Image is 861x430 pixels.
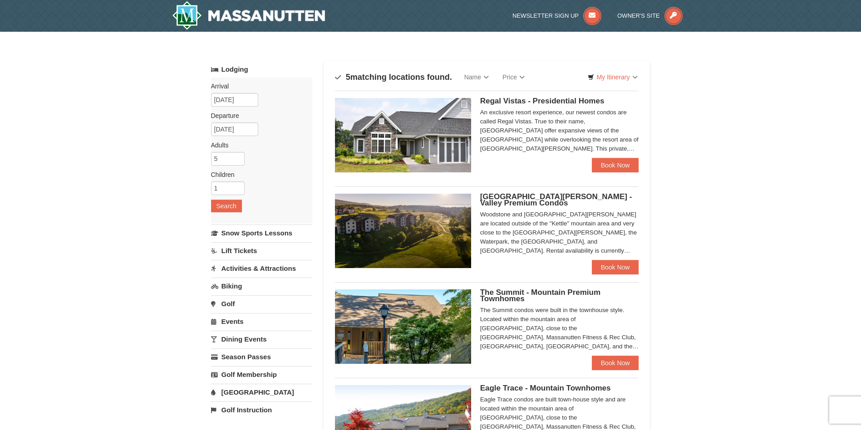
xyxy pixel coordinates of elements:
[172,1,325,30] img: Massanutten Resort Logo
[480,210,639,255] div: Woodstone and [GEOGRAPHIC_DATA][PERSON_NAME] are located outside of the "Kettle" mountain area an...
[512,12,579,19] span: Newsletter Sign Up
[211,242,312,259] a: Lift Tickets
[480,306,639,351] div: The Summit condos were built in the townhouse style. Located within the mountain area of [GEOGRAP...
[335,194,471,268] img: 19219041-4-ec11c166.jpg
[211,348,312,365] a: Season Passes
[211,366,312,383] a: Golf Membership
[512,12,601,19] a: Newsletter Sign Up
[211,384,312,401] a: [GEOGRAPHIC_DATA]
[480,97,605,105] span: Regal Vistas - Presidential Homes
[211,295,312,312] a: Golf
[480,384,611,392] span: Eagle Trace - Mountain Townhomes
[582,70,643,84] a: My Itinerary
[617,12,660,19] span: Owner's Site
[211,82,305,91] label: Arrival
[211,200,242,212] button: Search
[211,401,312,418] a: Golf Instruction
[335,289,471,364] img: 19219034-1-0eee7e00.jpg
[211,170,305,179] label: Children
[480,108,639,153] div: An exclusive resort experience, our newest condos are called Regal Vistas. True to their name, [G...
[211,260,312,277] a: Activities & Attractions
[211,141,305,150] label: Adults
[335,98,471,172] img: 19218991-1-902409a9.jpg
[592,260,639,274] a: Book Now
[480,192,632,207] span: [GEOGRAPHIC_DATA][PERSON_NAME] - Valley Premium Condos
[172,1,325,30] a: Massanutten Resort
[480,288,600,303] span: The Summit - Mountain Premium Townhomes
[458,68,496,86] a: Name
[211,111,305,120] label: Departure
[592,158,639,172] a: Book Now
[592,356,639,370] a: Book Now
[211,313,312,330] a: Events
[211,331,312,347] a: Dining Events
[211,225,312,241] a: Snow Sports Lessons
[335,73,452,82] h4: matching locations found.
[346,73,350,82] span: 5
[211,278,312,294] a: Biking
[211,61,312,78] a: Lodging
[617,12,683,19] a: Owner's Site
[496,68,531,86] a: Price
